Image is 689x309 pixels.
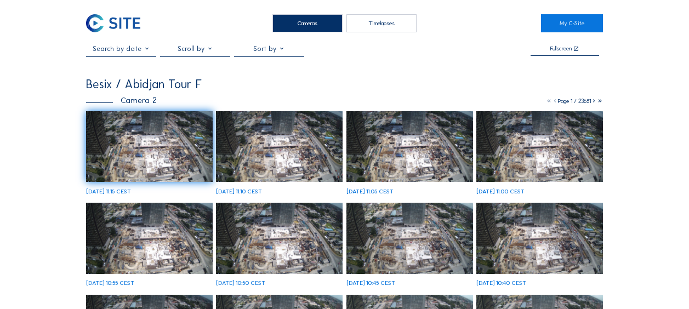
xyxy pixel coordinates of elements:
div: [DATE] 10:55 CEST [86,280,134,286]
img: image_53651650 [346,111,473,182]
div: Fullscreen [550,45,572,52]
div: [DATE] 11:15 CEST [86,188,131,194]
a: C-SITE Logo [86,14,148,32]
img: image_53651130 [216,203,343,274]
img: image_53651510 [476,111,603,182]
div: Camera 2 [86,96,157,104]
img: image_53651749 [216,111,343,182]
img: image_53650909 [476,203,603,274]
img: image_53651022 [346,203,473,274]
img: C-SITE Logo [86,14,140,32]
span: Page 1 / 23651 [558,98,591,105]
div: Timelapses [346,14,417,32]
div: [DATE] 10:50 CEST [216,280,265,286]
div: [DATE] 10:40 CEST [476,280,526,286]
img: image_53651871 [86,111,213,182]
img: image_53651368 [86,203,213,274]
div: [DATE] 11:00 CEST [476,188,525,194]
a: My C-Site [541,14,603,32]
div: [DATE] 11:05 CEST [346,188,394,194]
div: Besix / Abidjan Tour F [86,78,202,90]
input: Search by date 󰅀 [86,45,156,53]
div: [DATE] 11:10 CEST [216,188,262,194]
div: [DATE] 10:45 CEST [346,280,395,286]
div: Cameras [272,14,343,32]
